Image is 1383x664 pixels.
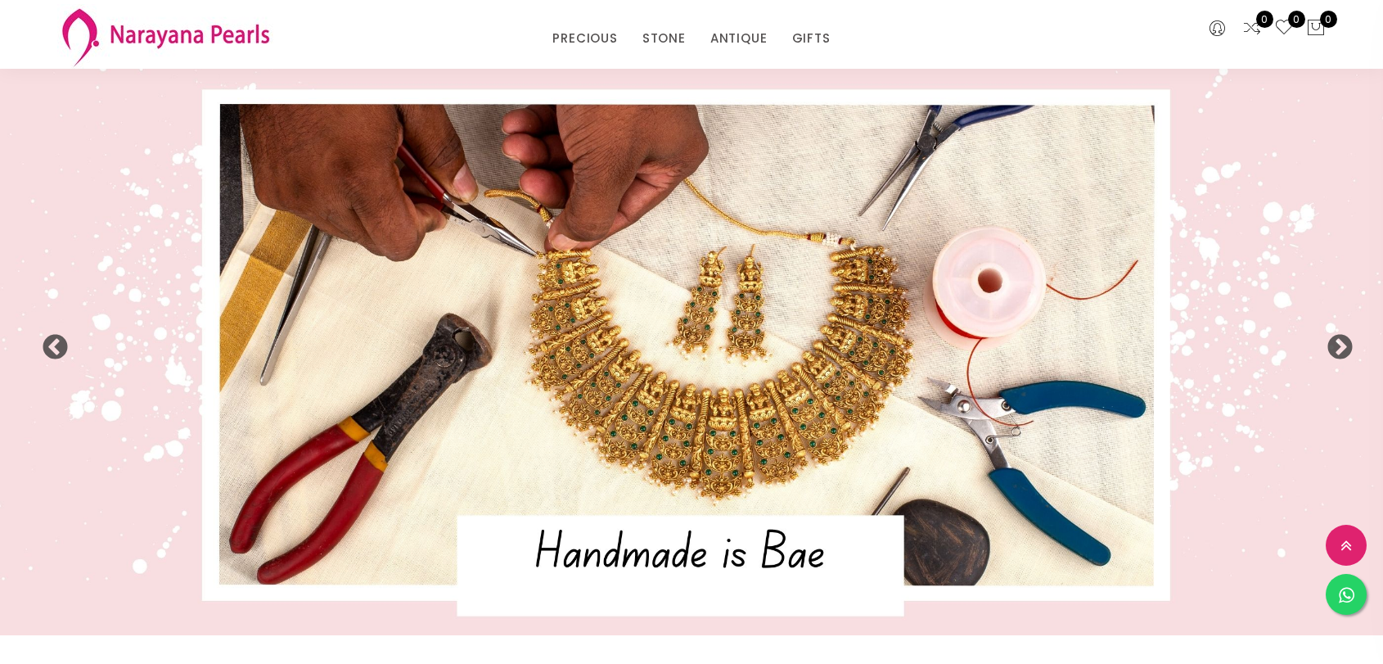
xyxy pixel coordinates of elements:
a: 0 [1274,18,1294,39]
a: GIFTS [792,26,831,51]
a: ANTIQUE [710,26,768,51]
a: STONE [642,26,686,51]
button: Next [1326,334,1342,350]
button: 0 [1306,18,1326,39]
span: 0 [1288,11,1305,28]
button: Previous [41,334,57,350]
span: 0 [1256,11,1273,28]
span: 0 [1320,11,1337,28]
a: PRECIOUS [552,26,617,51]
a: 0 [1242,18,1262,39]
